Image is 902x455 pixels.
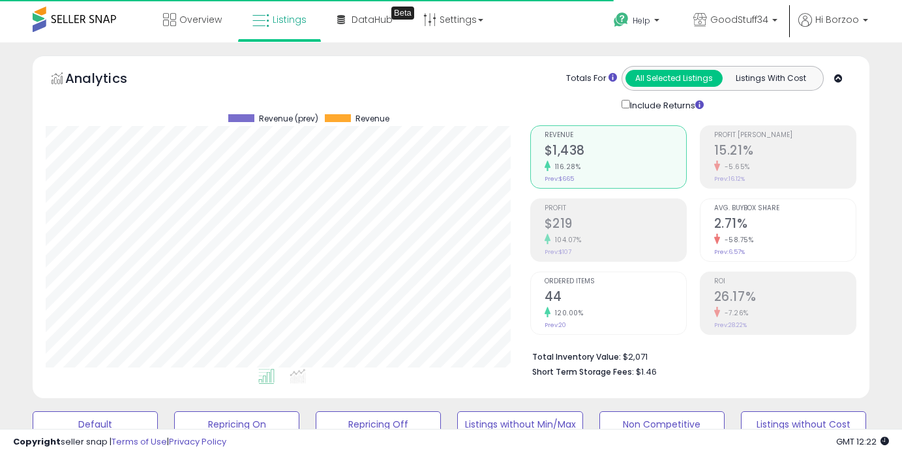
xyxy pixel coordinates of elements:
[352,13,393,26] span: DataHub
[741,411,866,437] button: Listings without Cost
[550,162,581,172] small: 116.28%
[532,351,621,362] b: Total Inventory Value:
[532,366,634,377] b: Short Term Storage Fees:
[714,278,856,285] span: ROI
[613,12,629,28] i: Get Help
[599,411,725,437] button: Non Competitive
[532,348,847,364] li: $2,071
[179,13,222,26] span: Overview
[13,436,226,448] div: seller snap | |
[545,143,686,161] h2: $1,438
[714,248,745,256] small: Prev: 6.57%
[174,411,299,437] button: Repricing On
[714,216,856,234] h2: 2.71%
[33,411,158,437] button: Default
[545,321,566,329] small: Prev: 20
[316,411,441,437] button: Repricing Off
[714,289,856,307] h2: 26.17%
[714,205,856,212] span: Avg. Buybox Share
[714,175,745,183] small: Prev: 16.12%
[633,15,650,26] span: Help
[550,235,582,245] small: 104.07%
[545,175,574,183] small: Prev: $665
[722,70,819,87] button: Listings With Cost
[169,435,226,448] a: Privacy Policy
[720,162,750,172] small: -5.65%
[720,235,754,245] small: -58.75%
[545,278,686,285] span: Ordered Items
[798,13,868,42] a: Hi Borzoo
[13,435,61,448] strong: Copyright
[815,13,859,26] span: Hi Borzoo
[625,70,723,87] button: All Selected Listings
[273,13,307,26] span: Listings
[714,321,747,329] small: Prev: 28.22%
[259,114,318,123] span: Revenue (prev)
[355,114,389,123] span: Revenue
[545,205,686,212] span: Profit
[545,289,686,307] h2: 44
[714,143,856,161] h2: 15.21%
[714,132,856,139] span: Profit [PERSON_NAME]
[545,248,571,256] small: Prev: $107
[545,132,686,139] span: Revenue
[710,13,768,26] span: GoodStuff34
[612,97,719,112] div: Include Returns
[720,308,749,318] small: -7.26%
[550,308,584,318] small: 120.00%
[566,72,617,85] div: Totals For
[457,411,582,437] button: Listings without Min/Max
[545,216,686,234] h2: $219
[65,69,153,91] h5: Analytics
[391,7,414,20] div: Tooltip anchor
[603,2,672,42] a: Help
[112,435,167,448] a: Terms of Use
[836,435,889,448] span: 2025-10-10 12:22 GMT
[636,366,657,378] span: $1.46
